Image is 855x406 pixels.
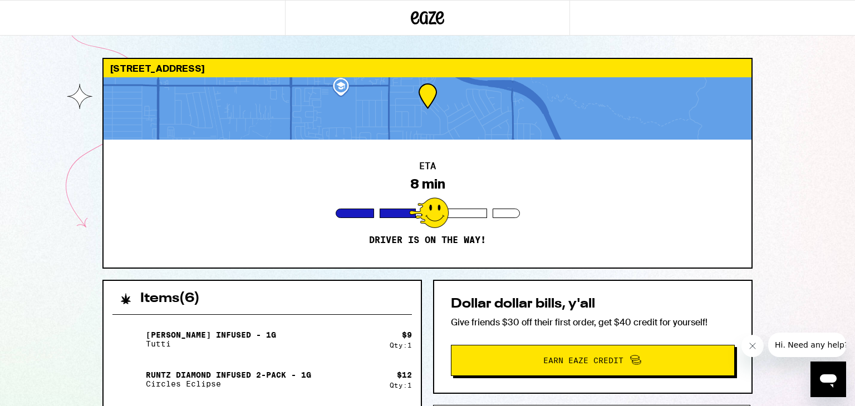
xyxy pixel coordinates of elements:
[410,176,445,192] div: 8 min
[104,59,751,77] div: [STREET_ADDRESS]
[7,8,80,17] span: Hi. Need any help?
[146,339,276,348] p: Tutti
[112,364,144,395] img: Runtz Diamond Infused 2-Pack - 1g
[390,382,412,389] div: Qty: 1
[397,370,412,379] div: $ 12
[140,292,200,305] h2: Items ( 6 )
[451,316,735,328] p: Give friends $30 off their first order, get $40 credit for yourself!
[402,330,412,339] div: $ 9
[369,235,486,246] p: Driver is on the way!
[810,362,846,397] iframe: Button to launch messaging window
[741,335,764,357] iframe: Close message
[146,330,276,339] p: [PERSON_NAME] Infused - 1g
[543,357,623,364] span: Earn Eaze Credit
[419,162,436,171] h2: ETA
[451,298,735,311] h2: Dollar dollar bills, y'all
[768,333,846,357] iframe: Message from company
[451,345,735,376] button: Earn Eaze Credit
[146,370,311,379] p: Runtz Diamond Infused 2-Pack - 1g
[390,341,412,349] div: Qty: 1
[146,379,311,388] p: Circles Eclipse
[112,324,144,355] img: Cali Haze Infused - 1g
